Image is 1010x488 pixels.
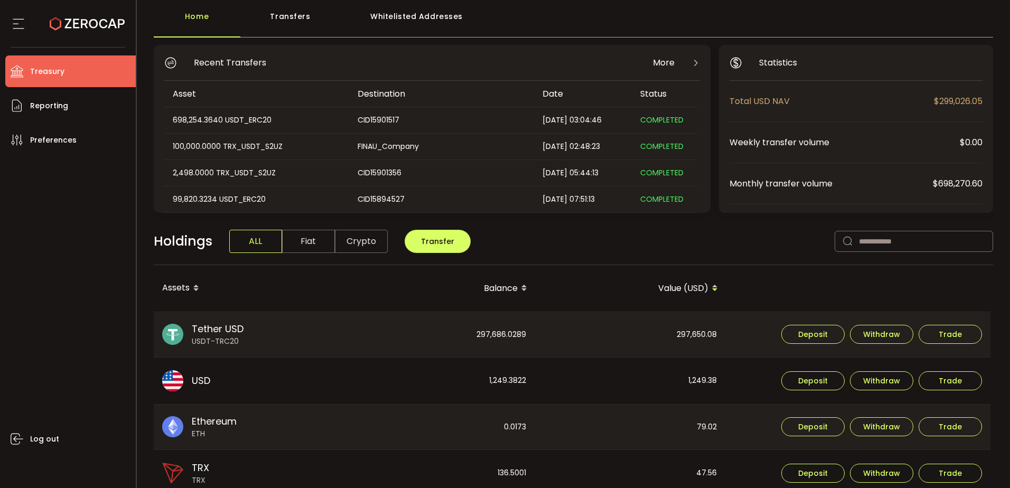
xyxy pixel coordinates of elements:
[850,464,913,483] button: Withdraw
[536,279,726,297] div: Value (USD)
[164,167,348,179] div: 2,498.0000 TRX_USDT_S2UZ
[919,371,982,390] button: Trade
[30,431,59,447] span: Log out
[534,193,632,205] div: [DATE] 07:51:13
[534,114,632,126] div: [DATE] 03:04:46
[863,331,900,338] span: Withdraw
[164,114,348,126] div: 698,254.3640 USDT_ERC20
[863,423,900,430] span: Withdraw
[154,279,345,297] div: Assets
[919,325,982,344] button: Trade
[240,6,341,37] div: Transfers
[850,417,913,436] button: Withdraw
[229,230,282,253] span: ALL
[934,95,983,108] span: $299,026.05
[162,370,183,391] img: usd_portfolio.svg
[798,470,828,477] span: Deposit
[345,405,535,450] div: 0.0173
[164,193,348,205] div: 99,820.3234 USDT_ERC20
[30,64,64,79] span: Treasury
[162,324,183,345] img: usdt_portfolio.svg
[164,88,349,100] div: Asset
[421,236,454,247] span: Transfer
[192,428,237,439] span: ETH
[534,88,632,100] div: Date
[919,417,982,436] button: Trade
[405,230,471,253] button: Transfer
[536,312,725,358] div: 297,650.08
[653,56,675,69] span: More
[759,56,797,69] span: Statistics
[194,56,266,69] span: Recent Transfers
[282,230,335,253] span: Fiat
[781,464,845,483] button: Deposit
[192,336,244,347] span: USDT-TRC20
[640,115,684,125] span: COMPLETED
[536,405,725,450] div: 79.02
[536,358,725,404] div: 1,249.38
[730,95,934,108] span: Total USD NAV
[162,463,183,484] img: trx_portfolio.png
[534,140,632,153] div: [DATE] 02:48:23
[192,475,209,486] span: TRX
[798,423,828,430] span: Deposit
[730,177,933,190] span: Monthly transfer volume
[781,325,845,344] button: Deposit
[939,331,962,338] span: Trade
[863,470,900,477] span: Withdraw
[30,133,77,148] span: Preferences
[863,377,900,384] span: Withdraw
[850,325,913,344] button: Withdraw
[632,88,698,100] div: Status
[154,231,212,251] span: Holdings
[957,437,1010,488] iframe: Chat Widget
[640,167,684,178] span: COMPLETED
[939,423,962,430] span: Trade
[534,167,632,179] div: [DATE] 05:44:13
[192,414,237,428] span: Ethereum
[349,167,533,179] div: CID15901356
[349,193,533,205] div: CID15894527
[349,88,534,100] div: Destination
[341,6,493,37] div: Whitelisted Addresses
[939,470,962,477] span: Trade
[640,141,684,152] span: COMPLETED
[781,417,845,436] button: Deposit
[781,371,845,390] button: Deposit
[349,114,533,126] div: CID15901517
[192,322,244,336] span: Tether USD
[345,358,535,404] div: 1,249.3822
[345,279,536,297] div: Balance
[798,377,828,384] span: Deposit
[162,416,183,437] img: eth_portfolio.svg
[345,312,535,358] div: 297,686.0289
[933,177,983,190] span: $698,270.60
[164,140,348,153] div: 100,000.0000 TRX_USDT_S2UZ
[349,140,533,153] div: FINAU_Company
[919,464,982,483] button: Trade
[335,230,388,253] span: Crypto
[30,98,68,114] span: Reporting
[939,377,962,384] span: Trade
[798,331,828,338] span: Deposit
[192,461,209,475] span: TRX
[640,194,684,204] span: COMPLETED
[154,6,240,37] div: Home
[730,136,960,149] span: Weekly transfer volume
[960,136,983,149] span: $0.00
[850,371,913,390] button: Withdraw
[192,373,210,388] span: USD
